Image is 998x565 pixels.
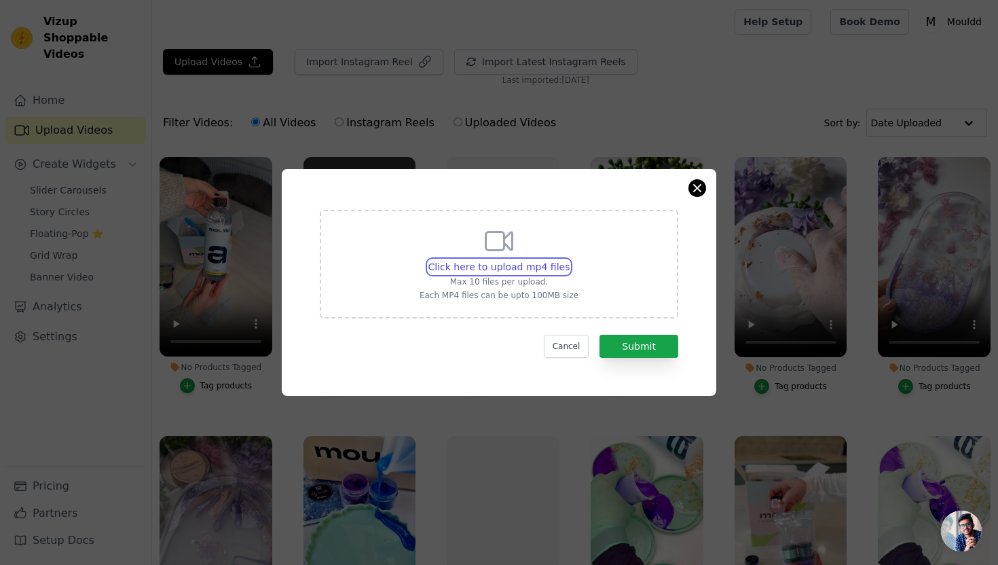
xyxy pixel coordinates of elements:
button: Close modal [689,180,705,196]
a: Open chat [941,511,982,551]
button: Cancel [544,335,589,358]
p: Each MP4 files can be upto 100MB size [420,290,578,301]
p: Max 10 files per upload. [420,276,578,287]
span: Click here to upload mp4 files [428,261,570,272]
button: Submit [599,335,678,358]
